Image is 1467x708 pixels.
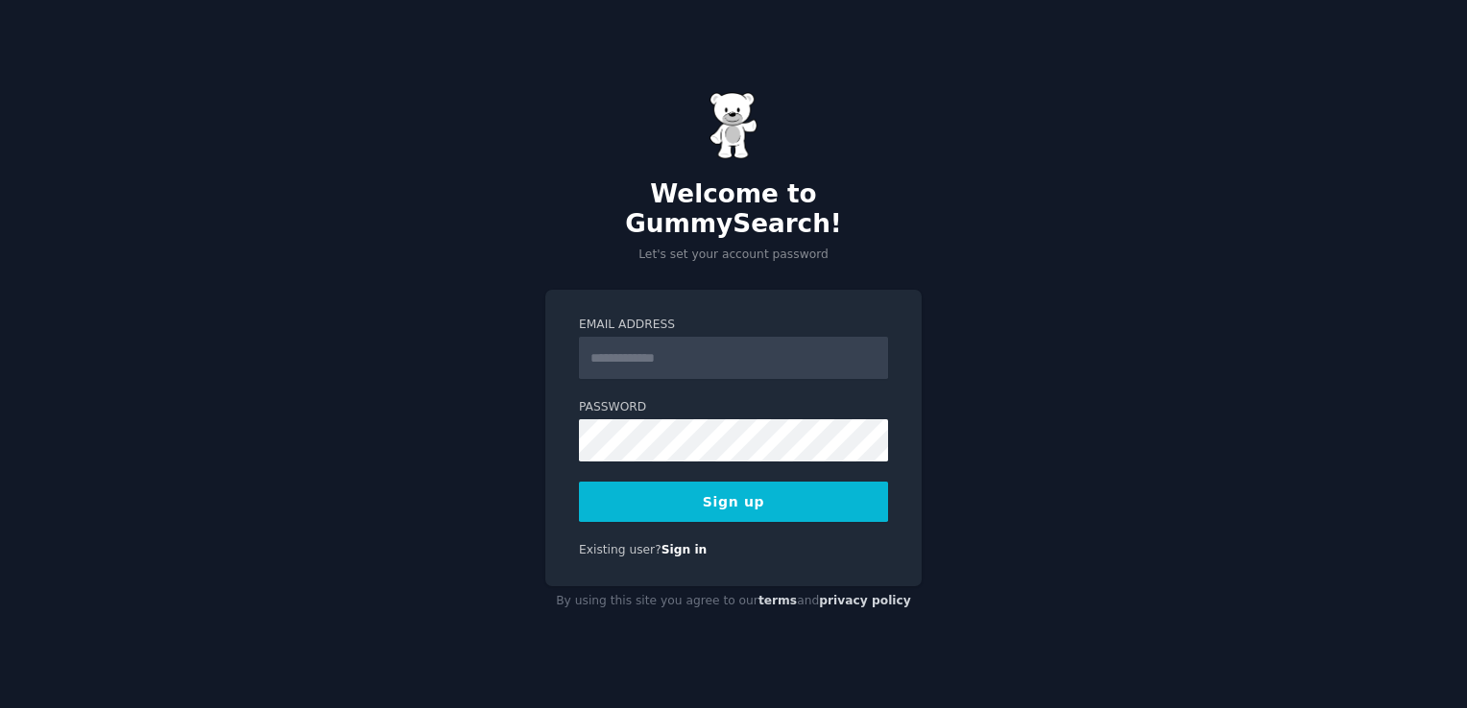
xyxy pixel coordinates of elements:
label: Password [579,399,888,416]
button: Sign up [579,482,888,522]
label: Email Address [579,317,888,334]
a: terms [758,594,797,607]
div: By using this site you agree to our and [545,586,922,617]
a: privacy policy [819,594,911,607]
h2: Welcome to GummySearch! [545,179,922,240]
img: Gummy Bear [709,92,758,159]
p: Let's set your account password [545,247,922,264]
a: Sign in [661,543,708,556]
span: Existing user? [579,543,661,556]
